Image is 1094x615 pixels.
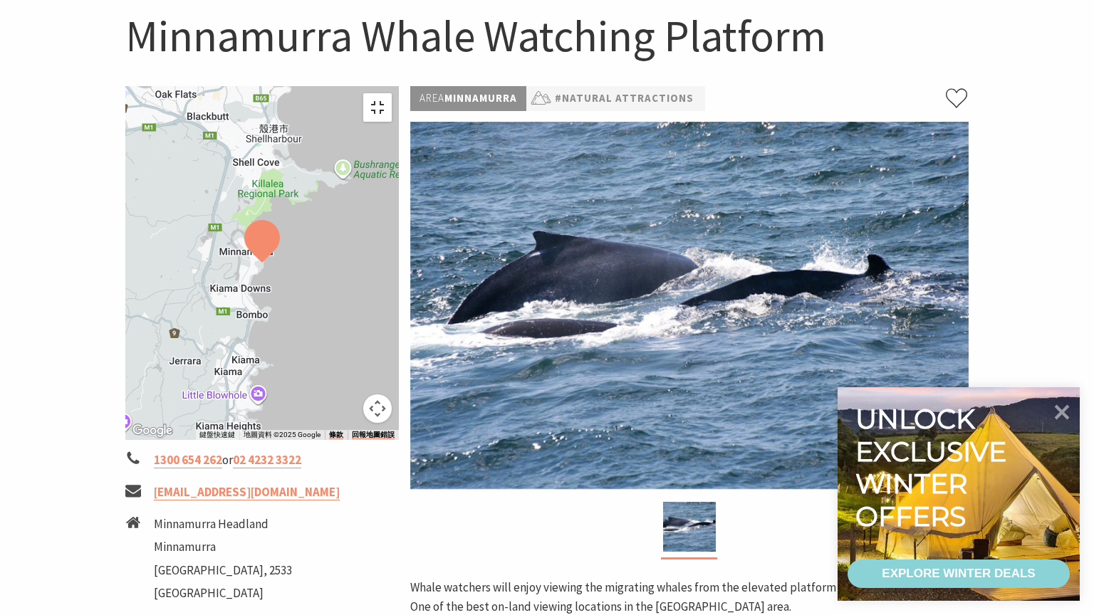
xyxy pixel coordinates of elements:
[233,452,301,468] a: 02 4232 3322
[555,90,694,107] a: #Natural Attractions
[154,484,340,500] a: [EMAIL_ADDRESS][DOMAIN_NAME]
[410,86,526,111] p: Minnamurra
[352,431,395,439] a: 回報地圖錯誤
[199,430,235,440] button: 鍵盤快速鍵
[129,421,176,440] a: 在 Google 地圖上開啟這個區域 (開啟新視窗)
[125,7,969,65] h1: Minnamurra Whale Watching Platform
[363,394,392,423] button: 地圖攝影機控制項
[154,515,292,534] li: Minnamurra Headland
[848,559,1070,588] a: EXPLORE WINTER DEALS
[855,403,1013,532] div: Unlock exclusive winter offers
[129,421,176,440] img: Google
[410,122,969,489] img: Minnamurra Whale Watching Platform
[329,431,343,439] a: 條款
[663,502,716,552] img: Minnamurra Whale Watching Platform
[154,537,292,557] li: Minnamurra
[244,431,321,438] span: 地圖資料 ©2025 Google
[882,559,1035,588] div: EXPLORE WINTER DEALS
[125,451,399,470] li: or
[363,93,392,122] button: 切換全螢幕檢視
[420,91,444,105] span: Area
[154,584,292,603] li: [GEOGRAPHIC_DATA]
[154,452,222,468] a: 1300 654 262
[154,561,292,580] li: [GEOGRAPHIC_DATA], 2533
